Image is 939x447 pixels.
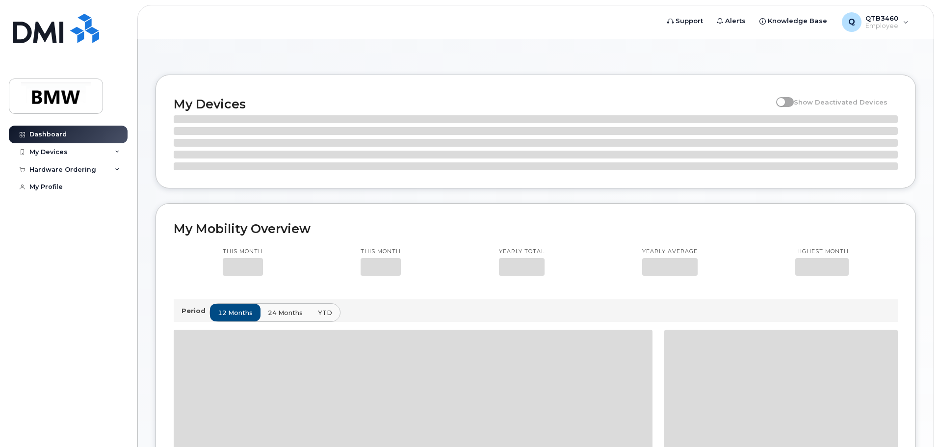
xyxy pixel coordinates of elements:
h2: My Devices [174,97,771,111]
input: Show Deactivated Devices [776,93,784,101]
span: Show Deactivated Devices [794,98,887,106]
p: Highest month [795,248,849,256]
p: This month [223,248,263,256]
span: 24 months [268,308,303,317]
p: Yearly total [499,248,545,256]
h2: My Mobility Overview [174,221,898,236]
p: Period [182,306,209,316]
span: YTD [318,308,332,317]
p: This month [361,248,401,256]
p: Yearly average [642,248,698,256]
